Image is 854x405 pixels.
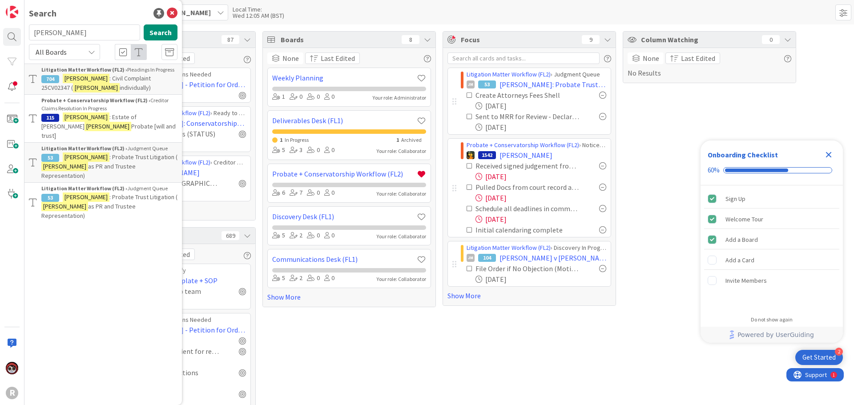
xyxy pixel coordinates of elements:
[41,96,177,112] div: Creditor Claims Resolution In Progress
[475,274,606,285] div: [DATE]
[272,188,285,198] div: 6
[324,231,334,241] div: 0
[725,275,767,286] div: Invite Members
[63,192,109,202] mark: [PERSON_NAME]
[822,148,836,162] div: Close Checklist
[751,316,793,323] div: Do not show again
[665,52,720,64] button: Last Edited
[321,53,355,64] span: Last Edited
[475,111,580,122] div: Sent to MRR for Review - Declaration ISO Statement of Attorneys Fees
[373,94,426,102] div: Your role: Administrator
[324,92,334,102] div: 0
[233,12,284,19] div: Wed 12:05 AM (BST)
[467,243,606,253] div: › Discovery In Progress
[272,115,417,126] a: Deliverables Desk (FL1)
[222,231,239,240] div: 689
[681,53,715,64] span: Last Edited
[307,145,320,155] div: 0
[281,34,397,45] span: Boards
[290,145,302,155] div: 3
[802,353,836,362] div: Get Started
[41,144,177,152] div: Judgment Queue
[290,273,302,283] div: 2
[36,48,67,56] span: All Boards
[157,7,211,18] span: [PERSON_NAME]
[6,387,18,399] div: R
[704,271,839,290] div: Invite Members is incomplete.
[704,230,839,249] div: Add a Board is complete.
[500,79,606,90] span: [PERSON_NAME]: Probate Trust Litigation ([PERSON_NAME] as PR and Trustee Representation)
[41,145,127,152] b: Litigation Matter Workflow (FL2) ›
[701,327,843,343] div: Footer
[475,225,578,235] div: Initial calendaring complete
[582,35,600,44] div: 9
[85,122,131,131] mark: [PERSON_NAME]
[725,193,745,204] div: Sign Up
[109,153,177,161] span: : Probate Trust Litigation (
[500,253,606,263] span: [PERSON_NAME] v [PERSON_NAME]
[324,188,334,198] div: 0
[41,66,127,73] b: Litigation Matter Workflow (FL2) ›
[467,70,606,79] div: › Judgment Queue
[475,100,606,111] div: [DATE]
[762,35,780,44] div: 0
[280,136,282,143] span: 1
[29,24,140,40] input: Search for title...
[377,275,426,283] div: Your role: Collaborator
[285,136,309,143] span: In Progress
[6,362,18,374] img: JS
[29,7,56,20] div: Search
[131,79,246,90] span: [PERSON_NAME] - Petition for Order for Surrender of Assets
[461,34,575,45] span: Focus
[704,250,839,270] div: Add a Card is incomplete.
[478,254,496,262] div: 104
[41,162,136,180] span: as PR and Trustee Representation)
[475,214,606,225] div: [DATE]
[704,189,839,209] div: Sign Up is complete.
[467,151,475,159] img: MR
[704,209,839,229] div: Welcome Tour is complete.
[305,52,360,64] button: Last Edited
[6,6,18,18] img: Visit kanbanzone.com
[475,182,580,192] div: Pulled Docs from court record and saved to file
[41,202,88,211] mark: [PERSON_NAME]
[475,192,606,203] div: [DATE]
[41,75,59,83] div: 704
[24,142,182,183] a: Litigation Matter Workflow (FL2) ›Judgment Queue53[PERSON_NAME]: Probate Trust Litigation ([PERSO...
[475,122,606,132] div: [DATE]
[267,292,431,302] a: Show More
[795,350,843,365] div: Open Get Started checklist, remaining modules: 2
[272,92,285,102] div: 1
[63,74,109,83] mark: [PERSON_NAME]
[120,84,151,92] span: individually)
[701,140,843,343] div: Checklist Container
[307,273,320,283] div: 0
[377,147,426,155] div: Your role: Collaborator
[272,273,285,283] div: 5
[628,52,791,78] div: No Results
[475,160,580,171] div: Received signed judgement from court
[708,166,720,174] div: 60%
[467,70,551,78] a: Litigation Matter Workflow (FL2)
[41,154,59,162] div: 53
[725,234,758,245] div: Add a Board
[41,114,59,122] div: 115
[41,202,136,220] span: as PR and Trustee Representation)
[41,66,177,74] div: Pleadings In Progress
[272,254,417,265] a: Communications Desk (FL1)
[282,53,299,64] span: None
[324,145,334,155] div: 0
[24,95,182,142] a: Probate + Conservatorship Workflow (FL2) ›Creditor Claims Resolution In Progress115[PERSON_NAME]:...
[708,166,836,174] div: Checklist progress: 60%
[131,325,246,335] span: [PERSON_NAME] - Petition for Order for Surrender of Assets
[467,244,551,252] a: Litigation Matter Workflow (FL2)
[73,83,120,92] mark: [PERSON_NAME]
[290,188,302,198] div: 7
[272,231,285,241] div: 5
[467,254,475,262] div: JM
[41,162,88,171] mark: [PERSON_NAME]
[467,80,475,88] div: JM
[641,34,757,45] span: Column Watching
[401,136,422,143] span: Archived
[475,203,580,214] div: Schedule all deadlines in comment and Deadline Checklist [move to P4 Notice Quene]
